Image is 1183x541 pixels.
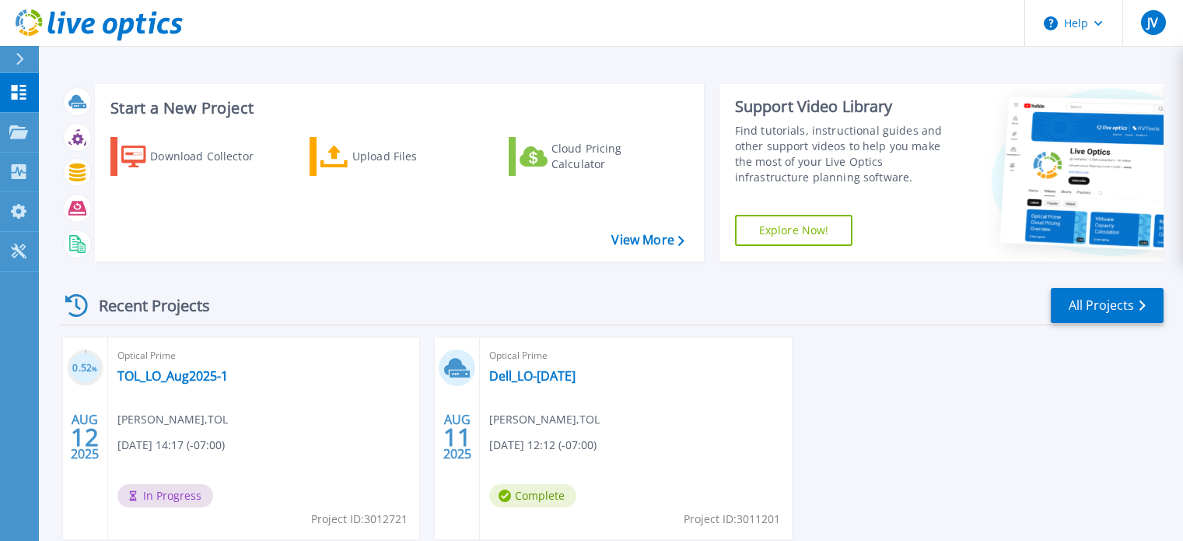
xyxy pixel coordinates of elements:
[92,364,97,373] span: %
[509,137,682,176] a: Cloud Pricing Calculator
[735,215,853,246] a: Explore Now!
[352,141,477,172] div: Upload Files
[117,437,225,454] span: [DATE] 14:17 (-07:00)
[443,409,472,465] div: AUG 2025
[1051,288,1164,323] a: All Projects
[489,411,600,428] span: [PERSON_NAME] , TOL
[489,347,782,364] span: Optical Prime
[735,123,958,185] div: Find tutorials, instructional guides and other support videos to help you make the most of your L...
[551,141,676,172] div: Cloud Pricing Calculator
[117,347,410,364] span: Optical Prime
[67,360,103,378] h3: 0.52
[1147,16,1158,29] span: JV
[311,511,408,528] span: Project ID: 3012721
[110,137,284,176] a: Download Collector
[71,430,99,444] span: 12
[611,233,684,248] a: View More
[735,97,958,117] div: Support Video Library
[310,137,483,176] a: Upload Files
[443,430,471,444] span: 11
[60,286,231,325] div: Recent Projects
[489,437,597,454] span: [DATE] 12:12 (-07:00)
[117,484,213,508] span: In Progress
[150,141,275,172] div: Download Collector
[110,100,684,117] h3: Start a New Project
[489,484,576,508] span: Complete
[684,511,780,528] span: Project ID: 3011201
[70,409,100,465] div: AUG 2025
[117,411,228,428] span: [PERSON_NAME] , TOL
[489,368,576,384] a: Dell_LO-[DATE]
[117,368,228,384] a: TOL_LO_Aug2025-1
